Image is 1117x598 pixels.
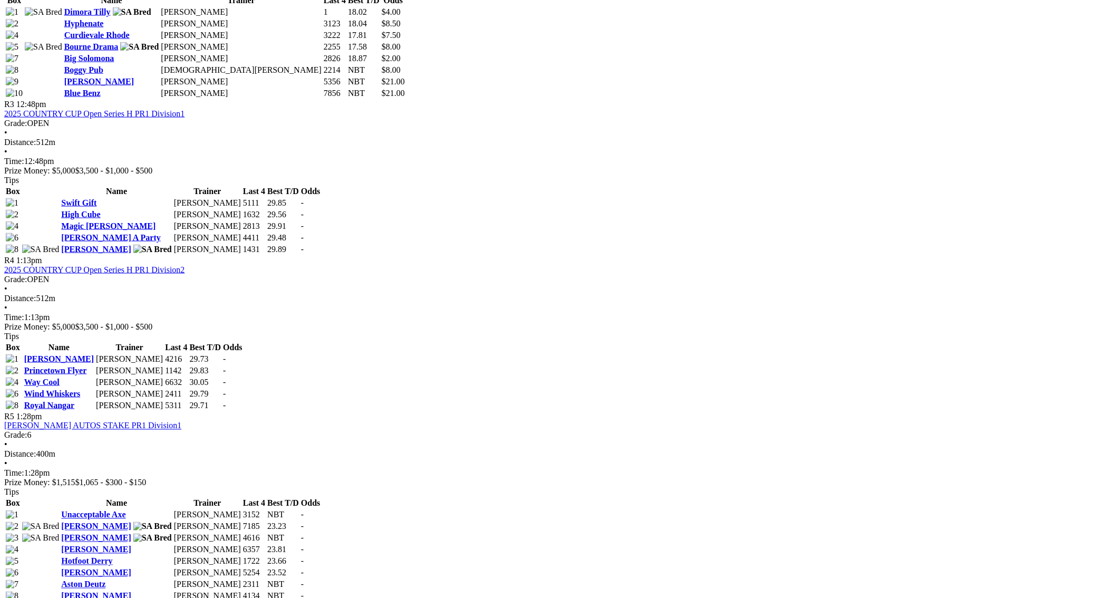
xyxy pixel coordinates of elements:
[61,568,131,577] a: [PERSON_NAME]
[267,568,299,578] td: 23.52
[160,76,322,87] td: [PERSON_NAME]
[4,294,1113,303] div: 512m
[267,221,299,232] td: 29.91
[6,401,18,410] img: 8
[95,354,163,364] td: [PERSON_NAME]
[61,233,160,242] a: [PERSON_NAME] A Party
[189,342,221,353] th: Best T/D
[4,412,14,421] span: R5
[75,478,147,487] span: $1,065 - $300 - $150
[64,54,114,63] a: Big Solomona
[300,498,320,509] th: Odds
[6,522,18,532] img: 2
[173,244,241,255] td: [PERSON_NAME]
[160,53,322,64] td: [PERSON_NAME]
[347,18,380,29] td: 18.04
[301,233,304,242] span: -
[6,89,23,98] img: 10
[382,31,401,40] span: $7.50
[242,545,266,555] td: 6357
[22,245,60,254] img: SA Bred
[75,166,153,175] span: $3,500 - $1,000 - $500
[4,440,7,449] span: •
[382,7,401,16] span: $4.00
[160,65,322,75] td: [DEMOGRAPHIC_DATA][PERSON_NAME]
[16,100,46,109] span: 12:48pm
[301,568,304,577] span: -
[160,42,322,52] td: [PERSON_NAME]
[164,365,188,376] td: 1142
[24,342,94,353] th: Name
[133,245,172,254] img: SA Bred
[64,77,134,86] a: [PERSON_NAME]
[4,119,27,128] span: Grade:
[189,354,221,364] td: 29.73
[6,245,18,254] img: 8
[160,18,322,29] td: [PERSON_NAME]
[22,522,60,532] img: SA Bred
[173,545,241,555] td: [PERSON_NAME]
[347,76,380,87] td: NBT
[267,556,299,567] td: 23.66
[4,265,184,274] a: 2025 COUNTRY CUP Open Series H PR1 Division2
[6,77,18,86] img: 9
[267,533,299,544] td: NBT
[4,478,1113,488] div: Prize Money: $1,515
[4,303,7,312] span: •
[61,510,125,519] a: Unacceptable Axe
[64,7,111,16] a: Dimora Tilly
[301,545,304,554] span: -
[164,354,188,364] td: 4216
[301,198,304,207] span: -
[64,19,104,28] a: Hyphenate
[173,580,241,590] td: [PERSON_NAME]
[4,450,1113,459] div: 400m
[164,342,188,353] th: Last 4
[301,510,304,519] span: -
[242,510,266,520] td: 3152
[6,389,18,399] img: 6
[4,256,14,265] span: R4
[6,31,18,40] img: 4
[6,580,18,590] img: 7
[6,210,18,219] img: 2
[4,294,36,303] span: Distance:
[347,7,380,17] td: 18.02
[300,186,320,197] th: Odds
[222,342,242,353] th: Odds
[160,88,322,99] td: [PERSON_NAME]
[6,354,18,364] img: 1
[6,557,18,566] img: 5
[301,557,304,566] span: -
[173,556,241,567] td: [PERSON_NAME]
[4,100,14,109] span: R3
[6,221,18,231] img: 4
[382,42,401,51] span: $8.00
[4,166,1113,176] div: Prize Money: $5,000
[4,313,1113,322] div: 1:13pm
[4,176,19,185] span: Tips
[160,7,322,17] td: [PERSON_NAME]
[6,65,18,75] img: 8
[4,431,27,440] span: Grade:
[267,522,299,532] td: 23.23
[24,354,94,363] a: [PERSON_NAME]
[267,498,299,509] th: Best T/D
[242,568,266,578] td: 5254
[347,53,380,64] td: 18.87
[4,147,7,156] span: •
[6,19,18,28] img: 2
[95,377,163,388] td: [PERSON_NAME]
[242,221,266,232] td: 2813
[61,498,172,509] th: Name
[61,534,131,543] a: [PERSON_NAME]
[6,568,18,578] img: 6
[4,421,181,430] a: [PERSON_NAME] AUTOS STAKE PR1 Division1
[242,198,266,208] td: 5111
[347,42,380,52] td: 17.58
[61,198,96,207] a: Swift Gift
[6,54,18,63] img: 7
[242,498,266,509] th: Last 4
[301,210,304,219] span: -
[95,400,163,411] td: [PERSON_NAME]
